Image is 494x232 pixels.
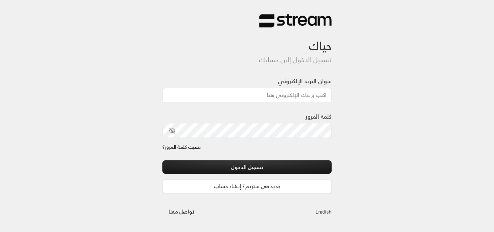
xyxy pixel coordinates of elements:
label: كلمة المرور [306,112,332,121]
label: عنوان البريد الإلكتروني [278,77,332,85]
h5: تسجيل الدخول إلى حسابك [162,56,332,64]
button: تسجيل الدخول [162,160,332,174]
img: Stream Logo [259,14,332,28]
a: جديد في ستريم؟ إنشاء حساب [162,180,332,193]
button: تواصل معنا [162,205,200,218]
a: تواصل معنا [162,207,200,216]
input: اكتب بريدك الإلكتروني هنا [162,88,332,103]
a: English [315,205,332,218]
a: نسيت كلمة المرور؟ [162,144,201,151]
h3: حياك [162,28,332,53]
button: toggle password visibility [166,125,178,137]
